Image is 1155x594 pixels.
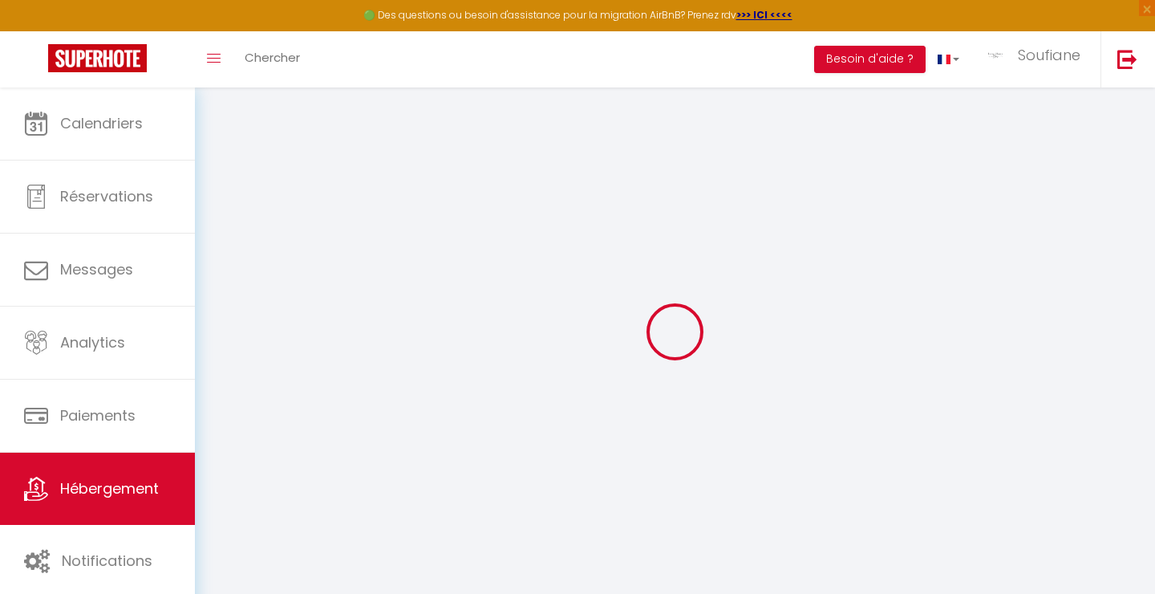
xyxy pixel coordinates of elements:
span: Paiements [60,405,136,425]
img: logout [1117,49,1137,69]
span: Messages [60,259,133,279]
span: Calendriers [60,113,143,133]
span: Hébergement [60,478,159,498]
img: ... [983,46,1007,65]
span: Chercher [245,49,300,66]
span: Réservations [60,186,153,206]
img: Super Booking [48,44,147,72]
span: Analytics [60,332,125,352]
a: >>> ICI <<<< [736,8,792,22]
a: Chercher [233,31,312,87]
button: Besoin d'aide ? [814,46,926,73]
a: ... Soufiane [971,31,1100,87]
span: Soufiane [1018,45,1080,65]
span: Notifications [62,551,152,571]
